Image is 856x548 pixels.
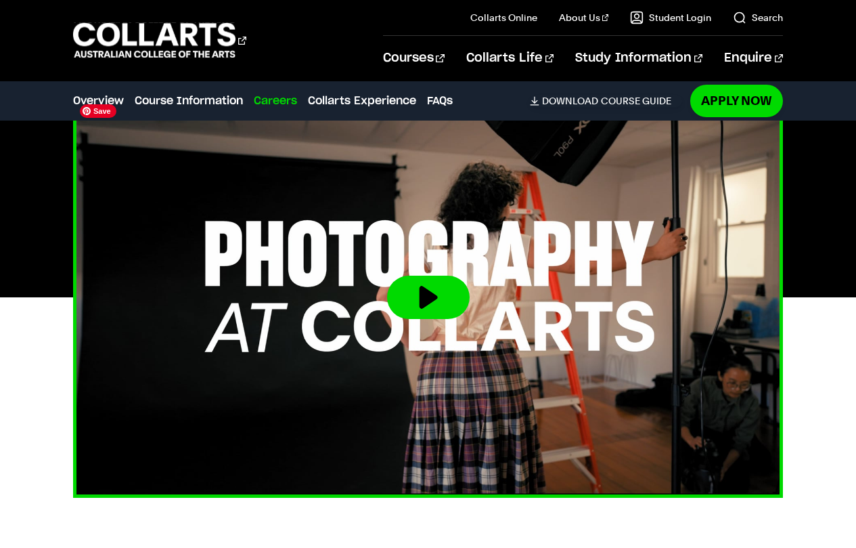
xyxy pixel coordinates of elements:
[383,36,445,81] a: Courses
[724,36,783,81] a: Enquire
[308,93,416,109] a: Collarts Experience
[559,11,609,24] a: About Us
[575,36,702,81] a: Study Information
[73,93,124,109] a: Overview
[690,85,783,117] a: Apply Now
[542,95,598,107] span: Download
[630,11,711,24] a: Student Login
[470,11,537,24] a: Collarts Online
[80,104,116,118] span: Save
[427,93,453,109] a: FAQs
[530,95,682,107] a: DownloadCourse Guide
[466,36,554,81] a: Collarts Life
[254,93,297,109] a: Careers
[135,93,243,109] a: Course Information
[73,21,246,60] div: Go to homepage
[733,11,783,24] a: Search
